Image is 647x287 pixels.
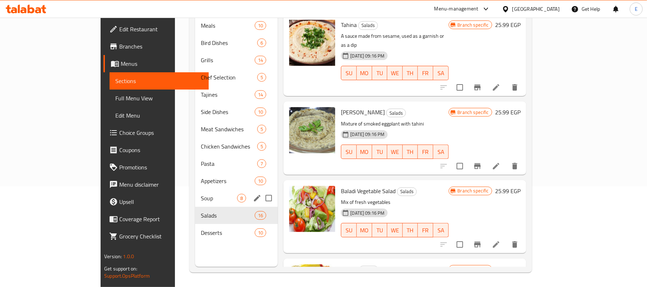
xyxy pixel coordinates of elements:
[433,66,449,80] button: SA
[201,90,255,99] span: Tajines
[403,145,418,159] button: TH
[495,186,521,196] h6: 25.99 EGP
[123,252,134,261] span: 1.0.0
[258,126,266,133] span: 5
[252,193,263,204] button: edit
[341,264,357,275] span: Pickles
[455,266,492,273] span: Branch specific
[406,68,415,78] span: TH
[255,108,266,116] div: items
[341,107,385,118] span: [PERSON_NAME]
[195,103,278,120] div: Side Dishes10
[360,225,369,236] span: MO
[387,223,403,237] button: WE
[237,194,246,202] div: items
[201,228,255,237] span: Desserts
[195,155,278,172] div: Pasta7
[359,21,378,29] span: Salads
[195,86,278,103] div: Tajines14
[119,128,203,137] span: Choice Groups
[201,56,255,64] span: Grills
[119,215,203,223] span: Coverage Report
[195,14,278,244] nav: Menu sections
[289,186,335,232] img: Baladi Vegetable Salad
[258,143,266,150] span: 5
[455,187,492,194] span: Branch specific
[347,131,387,138] span: [DATE] 09:16 PM
[397,187,417,196] div: Salads
[341,19,357,30] span: Tahina
[255,178,266,184] span: 10
[255,228,266,237] div: items
[119,42,203,51] span: Branches
[357,66,372,80] button: MO
[201,177,255,185] div: Appetizers
[103,159,209,176] a: Promotions
[258,40,266,46] span: 6
[492,162,500,170] a: Edit menu item
[387,66,403,80] button: WE
[289,20,335,66] img: Tahina
[390,68,400,78] span: WE
[201,21,255,30] span: Meals
[418,223,433,237] button: FR
[397,187,416,196] span: Salads
[357,223,372,237] button: MO
[341,119,448,128] p: Mixture of smoked eggplant with tahini
[103,38,209,55] a: Branches
[341,145,357,159] button: SU
[359,266,378,274] span: Salads
[115,111,203,120] span: Edit Menu
[201,38,257,47] span: Bird Dishes
[104,252,122,261] span: Version:
[237,195,246,202] span: 8
[255,109,266,115] span: 10
[421,225,430,236] span: FR
[495,107,521,117] h6: 25.99 EGP
[110,107,209,124] a: Edit Menu
[418,145,433,159] button: FR
[195,51,278,69] div: Grills14
[119,146,203,154] span: Coupons
[506,236,523,253] button: delete
[469,236,486,253] button: Branch-specific-item
[103,141,209,159] a: Coupons
[347,53,387,59] span: [DATE] 09:16 PM
[406,147,415,157] span: TH
[372,145,388,159] button: TU
[195,207,278,224] div: Salads16
[103,210,209,228] a: Coverage Report
[201,125,257,133] span: Meat Sandwiches
[103,55,209,72] a: Menus
[433,223,449,237] button: SA
[341,66,357,80] button: SU
[195,224,278,241] div: Desserts10
[375,225,385,236] span: TU
[201,73,257,82] div: Chef Selection
[341,198,448,207] p: Mix of fresh vegetables
[506,158,523,175] button: delete
[492,83,500,92] a: Edit menu item
[201,142,257,151] div: Chicken Sandwiches
[103,176,209,193] a: Menu disclaimer
[255,21,266,30] div: items
[255,211,266,220] div: items
[255,90,266,99] div: items
[635,5,638,13] span: E
[201,211,255,220] span: Salads
[455,109,492,116] span: Branch specific
[469,158,486,175] button: Branch-specific-item
[403,223,418,237] button: TH
[255,22,266,29] span: 10
[201,108,255,116] span: Side Dishes
[201,159,257,168] span: Pasta
[452,159,467,174] span: Select to update
[195,120,278,138] div: Meat Sandwiches5
[115,77,203,85] span: Sections
[452,80,467,95] span: Select to update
